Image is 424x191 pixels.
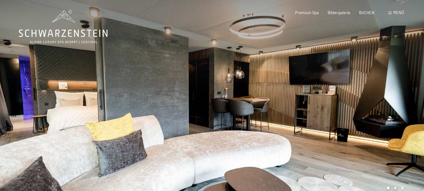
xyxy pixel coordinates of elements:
a: BUCHEN [359,10,374,15]
span: Menü [393,10,404,15]
a: Bildergalerie [328,10,350,15]
a: Premium Spa [295,10,319,15]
